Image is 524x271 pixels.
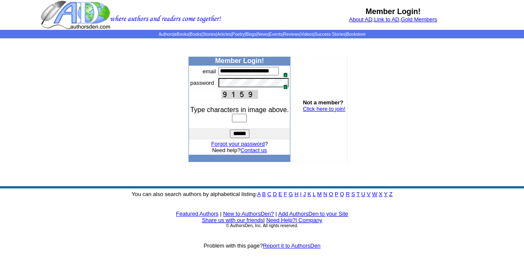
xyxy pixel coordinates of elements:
a: Link to AD [374,16,399,23]
span: | | | | | | | | | | | | [159,32,365,37]
a: Report it to AuthorsDen [263,242,320,249]
a: Z [389,191,392,197]
a: R [346,191,350,197]
a: G [289,191,293,197]
a: Contact us [240,147,267,153]
a: New to AuthorsDen? [223,210,274,217]
span: 1 [283,84,288,89]
font: | [275,210,277,217]
img: npw-badge-icon.svg [279,81,286,88]
a: About AD [349,16,372,23]
a: Success Stories [315,32,345,37]
a: E [278,191,282,197]
a: eBooks [174,32,188,37]
a: Blogs [246,32,256,37]
a: Gold Members [401,16,437,23]
b: Member Login! [365,7,420,16]
a: U [361,191,365,197]
a: B [262,191,266,197]
a: Authors [159,32,173,37]
a: Books [190,32,202,37]
a: Click here to join! [303,106,345,112]
a: Y [384,191,387,197]
a: Forgot your password [211,141,265,147]
font: password [190,80,214,86]
font: | [263,217,264,223]
font: © AuthorsDen, Inc. All rights reserved. [226,223,298,228]
a: F [284,191,287,197]
a: L [313,191,316,197]
font: | [220,210,221,217]
a: News [258,32,268,37]
a: H [295,191,298,197]
a: M [317,191,322,197]
a: I [300,191,302,197]
a: Featured Authors [176,210,219,217]
a: N [323,191,327,197]
a: Bookstore [346,32,365,37]
a: V [367,191,371,197]
a: A [257,191,261,197]
a: S [351,191,355,197]
a: Company [298,217,322,223]
font: Need help? [212,147,267,153]
font: Problem with this page? [204,242,321,249]
font: email [203,68,216,75]
a: D [273,191,277,197]
a: Q [340,191,344,197]
a: Events [269,32,282,37]
font: , , [349,16,437,23]
a: W [372,191,377,197]
a: Stories [203,32,216,37]
img: This Is CAPTCHA Image [221,90,258,99]
a: T [356,191,360,197]
a: X [379,191,382,197]
span: 1 [283,72,288,78]
a: Videos [301,32,313,37]
font: ? [211,141,268,147]
a: P [335,191,338,197]
a: K [307,191,311,197]
font: | [295,217,322,223]
b: Not a member? [303,99,343,106]
a: Reviews [283,32,299,37]
a: Articles [217,32,231,37]
font: You can also search authors by alphabetical listing: [132,191,393,197]
a: Add AuthorsDen to your Site [278,210,348,217]
a: Poetry [232,32,244,37]
a: C [267,191,271,197]
a: O [329,191,333,197]
font: Type characters in image above. [190,106,289,113]
a: Share us with our friends [202,217,263,223]
b: Member Login! [215,57,264,64]
img: npw-badge-icon.svg [279,69,286,76]
a: Need Help? [266,217,295,223]
a: J [303,191,306,197]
